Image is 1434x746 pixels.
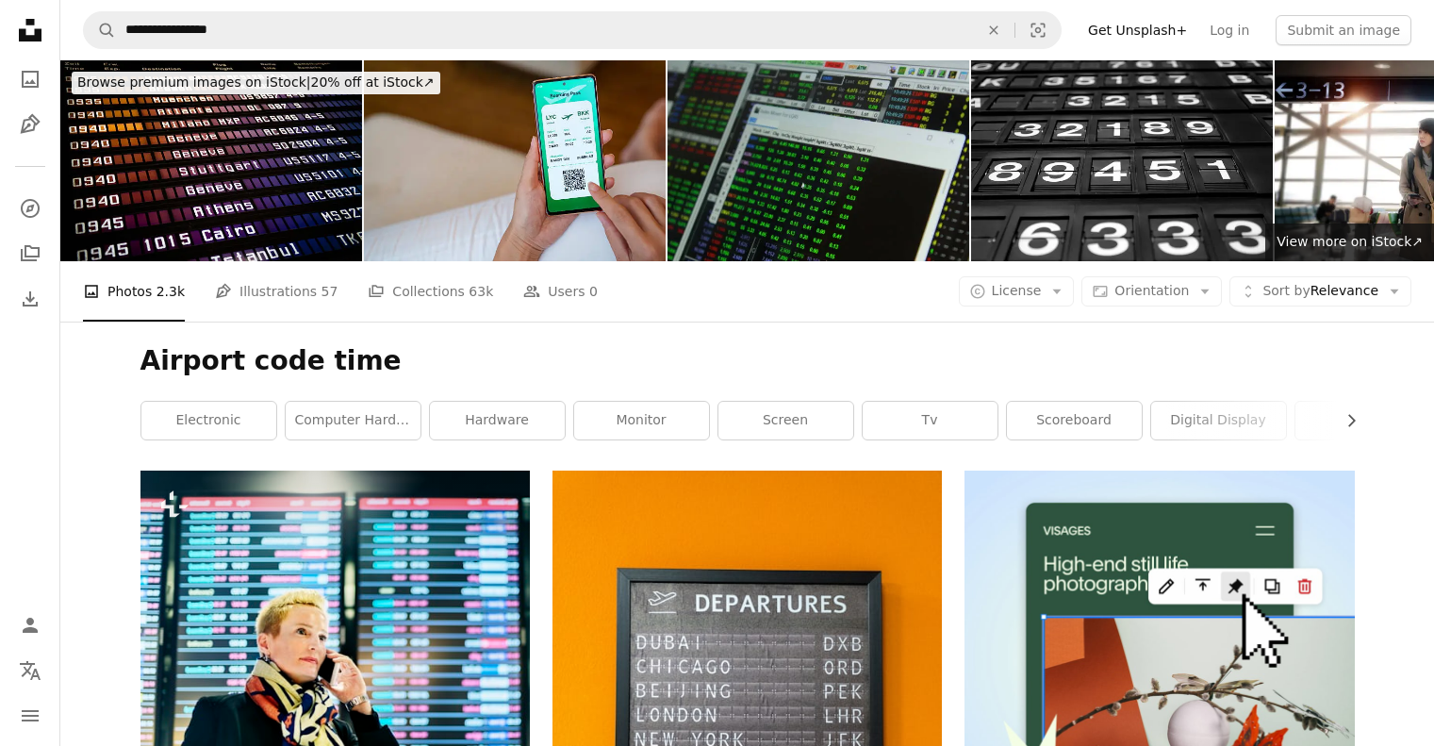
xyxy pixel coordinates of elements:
a: Browse premium images on iStock|20% off at iStock↗ [60,60,452,106]
a: display [1295,402,1430,439]
span: 57 [321,281,338,302]
button: Clear [973,12,1014,48]
a: screen [718,402,853,439]
button: Submit an image [1276,15,1411,45]
a: Photos [11,60,49,98]
a: monitor [574,402,709,439]
a: Users 0 [523,261,598,322]
span: Relevance [1262,282,1378,301]
img: Running trades with a tab view on the Indonesian Stock Exchange. Ideal for active investors looki... [668,60,969,261]
a: Illustrations 57 [215,261,338,322]
span: 63k [469,281,493,302]
a: computer hardware [286,402,420,439]
a: digital display [1151,402,1286,439]
span: Sort by [1262,283,1310,298]
span: View more on iStock ↗ [1277,234,1423,249]
button: License [959,276,1075,307]
a: Businesswoman Lifestyle Using Mobile Phone Connection Concept [140,656,530,673]
a: Log in [1198,15,1261,45]
a: Download History [11,280,49,318]
a: Collections 63k [368,261,493,322]
a: scoreboard [1007,402,1142,439]
form: Find visuals sitewide [83,11,1062,49]
img: Number board [971,60,1273,261]
span: 0 [589,281,598,302]
button: Visual search [1015,12,1061,48]
img: Airport departure display [60,60,362,261]
button: scroll list to the right [1334,402,1355,439]
a: hardware [430,402,565,439]
button: Orientation [1081,276,1222,307]
a: Explore [11,190,49,227]
button: Search Unsplash [84,12,116,48]
button: Menu [11,697,49,735]
button: Language [11,652,49,689]
a: Illustrations [11,106,49,143]
button: Sort byRelevance [1229,276,1411,307]
img: Person Viewing Digital Boarding Pass on Smartphone Screen [364,60,666,261]
h1: Airport code time [140,344,1355,378]
span: Orientation [1114,283,1189,298]
span: 20% off at iStock ↗ [77,75,435,90]
span: License [992,283,1042,298]
span: Browse premium images on iStock | [77,75,310,90]
a: tv [863,402,997,439]
a: Get Unsplash+ [1077,15,1198,45]
a: Log in / Sign up [11,606,49,644]
a: Collections [11,235,49,273]
a: electronic [141,402,276,439]
a: View more on iStock↗ [1265,224,1434,261]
